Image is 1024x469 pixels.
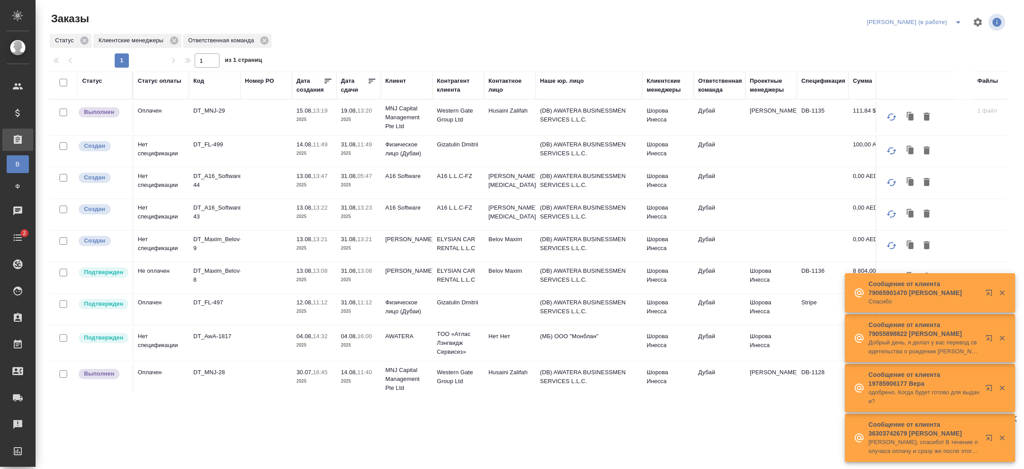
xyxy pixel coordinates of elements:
td: [PERSON_NAME][MEDICAL_DATA] [484,167,536,198]
p: 2025 [296,377,332,386]
p: 14:32 [313,333,328,340]
p: Подтвержден [84,333,123,342]
button: Закрыть [993,334,1011,342]
p: Ответственная команда [188,36,257,45]
p: 11:12 [357,299,372,306]
td: Нет спецификации [133,230,189,262]
p: [PERSON_NAME] [385,235,428,244]
div: Выставляет КМ после уточнения всех необходимых деталей и получения согласия клиента на запуск. С ... [78,267,128,279]
button: Удалить [919,109,934,125]
td: Нет спецификации [133,327,189,359]
button: Клонировать [902,174,919,191]
p: Сообщение от клиента 19785906177 Вера [868,370,980,388]
p: 2025 [296,244,332,253]
p: 2025 [296,341,332,350]
p: 16:45 [313,369,328,376]
p: Создан [84,142,105,150]
p: 13:21 [313,236,328,243]
p: Физическое лицо (Дубаи) [385,298,428,316]
p: 04.08, [341,333,357,340]
td: Stripe [797,294,848,325]
p: A16 L.L.C-FZ [437,203,480,212]
p: 12.08, [296,299,313,306]
span: Настроить таблицу [967,12,988,33]
p: Клиентские менеджеры [99,36,167,45]
a: В [7,155,29,173]
button: Клонировать [902,237,919,254]
button: Закрыть [993,434,1011,442]
p: 2025 [341,244,376,253]
span: 2 [17,229,31,238]
p: DT_MNJ-28 [193,368,236,377]
td: Не оплачен [133,262,189,293]
p: 13:21 [357,236,372,243]
p: 11:49 [357,141,372,148]
p: Выполнен [84,369,114,378]
p: Статус [55,36,77,45]
p: 13:08 [313,267,328,274]
div: Спецификация [801,77,845,85]
div: Дата сдачи [341,77,368,94]
button: Удалить [919,142,934,159]
p: 30.07, [296,369,313,376]
div: Выставляет КМ после уточнения всех необходимых деталей и получения согласия клиента на запуск. С ... [78,332,128,344]
button: Удалить [919,174,934,191]
td: Дубай [694,262,745,293]
p: 13:23 [357,204,372,211]
td: Шорова Инесса [642,167,694,198]
p: 13.08, [296,236,313,243]
td: Нет спецификации [133,136,189,167]
div: Ответственная команда [698,77,742,94]
button: Клонировать [902,109,919,125]
button: Удалить [919,269,934,286]
p: ELYSIAN CAR RENTAL L.L.C [437,235,480,253]
button: Удалить [919,237,934,254]
td: Belov Maxim [484,230,536,262]
p: 2025 [341,115,376,124]
td: 111,84 $ [848,102,893,133]
p: 13:19 [313,107,328,114]
td: (DB) AWATERA BUSINESSMEN SERVICES L.L.C. [536,167,642,198]
p: DT_FL-499 [193,140,236,149]
td: 100,00 AED [848,136,893,167]
td: Оплачен [133,102,189,133]
span: Ф [11,182,24,191]
td: Шорова Инесса [642,102,694,133]
div: Наше юр. лицо [540,77,584,85]
td: Дубай [694,364,745,395]
p: 1 файл [977,106,1020,115]
p: DT_MNJ-29 [193,106,236,115]
td: 0,00 AED [848,199,893,230]
p: 19.08, [341,107,357,114]
p: 2025 [341,181,376,190]
p: 31.08, [341,267,357,274]
p: MNJ Capital Management Pte Ltd [385,104,428,131]
p: 31.08, [341,236,357,243]
span: из 1 страниц [225,55,262,68]
a: 2 [2,226,33,249]
p: 11:12 [313,299,328,306]
span: В [11,160,24,169]
p: Подтвержден [84,268,123,277]
p: 2025 [341,275,376,284]
button: Клонировать [902,206,919,222]
p: DT_A16_Software-44 [193,172,236,190]
div: Ответственная команда [183,34,272,48]
p: 2025 [341,149,376,158]
p: Western Gate Group Ltd [437,106,480,124]
button: Обновить [881,172,902,193]
p: 14.08, [296,141,313,148]
p: 16:00 [357,333,372,340]
td: Шорова Инесса [642,327,694,359]
p: DT_A16_Software-43 [193,203,236,221]
div: Контактное лицо [488,77,531,94]
td: Шорова Инесса [745,262,797,293]
button: Обновить [881,267,902,288]
td: Нет спецификации [133,199,189,230]
p: 31.08, [341,141,357,148]
p: 2025 [296,212,332,221]
p: 13.08, [296,173,313,179]
button: Открыть в новой вкладке [980,329,1001,351]
p: 2025 [296,275,332,284]
button: Открыть в новой вкладке [980,284,1001,305]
